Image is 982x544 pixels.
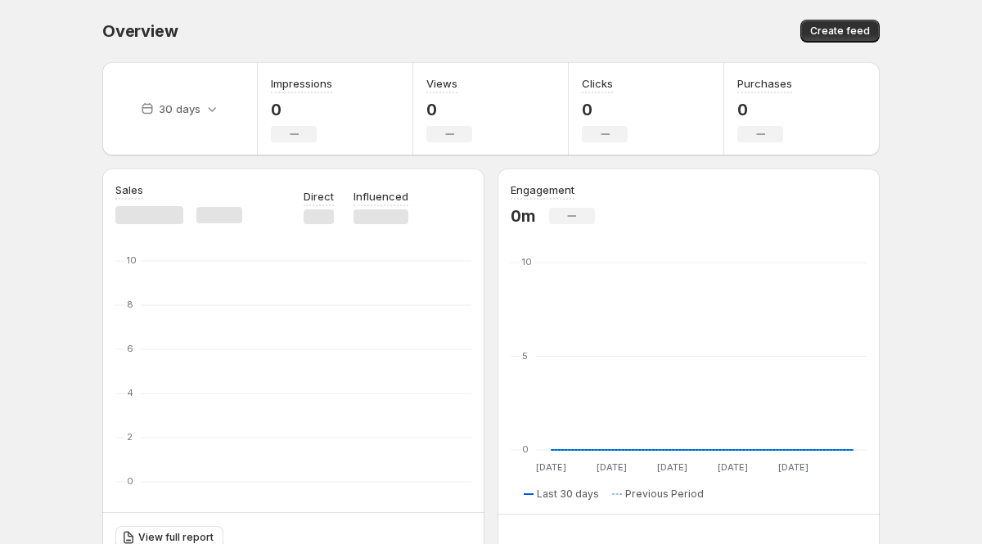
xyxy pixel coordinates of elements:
h3: Sales [115,182,143,198]
span: View full report [138,531,214,544]
text: 8 [127,299,133,310]
text: [DATE] [718,461,748,473]
p: 30 days [159,101,200,117]
h3: Views [426,75,457,92]
text: 10 [522,256,532,268]
span: Previous Period [625,488,704,501]
p: 0m [511,206,536,226]
span: Last 30 days [537,488,599,501]
h3: Purchases [737,75,792,92]
text: 10 [127,254,137,266]
text: 0 [522,443,529,455]
span: Create feed [810,25,870,38]
h3: Impressions [271,75,332,92]
text: 0 [127,475,133,487]
text: 5 [522,350,528,362]
text: [DATE] [597,461,627,473]
text: [DATE] [536,461,566,473]
span: Overview [102,21,178,41]
p: 0 [737,100,792,119]
button: Create feed [800,20,880,43]
p: Influenced [354,188,408,205]
text: [DATE] [657,461,687,473]
p: 0 [582,100,628,119]
text: 4 [127,387,133,398]
p: 0 [426,100,472,119]
h3: Engagement [511,182,574,198]
text: 2 [127,431,133,443]
p: 0 [271,100,332,119]
text: [DATE] [778,461,809,473]
p: Direct [304,188,334,205]
text: 6 [127,343,133,354]
h3: Clicks [582,75,613,92]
